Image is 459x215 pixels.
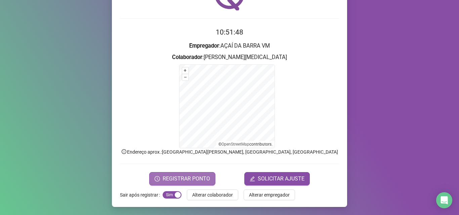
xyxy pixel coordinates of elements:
[250,176,255,181] span: edit
[120,42,339,50] h3: : AÇAÍ DA BARRA VM
[192,191,233,199] span: Alterar colaborador
[189,43,219,49] strong: Empregador
[249,191,290,199] span: Alterar empregador
[258,175,304,183] span: SOLICITAR AJUSTE
[149,172,215,185] button: REGISTRAR PONTO
[221,142,249,147] a: OpenStreetMap
[120,148,339,156] p: Endereço aprox. : [GEOGRAPHIC_DATA][PERSON_NAME], [GEOGRAPHIC_DATA], [GEOGRAPHIC_DATA]
[155,176,160,181] span: clock-circle
[120,53,339,62] h3: : [PERSON_NAME][MEDICAL_DATA]
[216,28,243,36] time: 10:51:48
[187,190,238,200] button: Alterar colaborador
[244,172,310,185] button: editSOLICITAR AJUSTE
[436,192,452,208] div: Open Intercom Messenger
[121,149,127,155] span: info-circle
[218,142,273,147] li: © contributors.
[244,190,295,200] button: Alterar empregador
[120,190,163,200] label: Sair após registrar
[163,175,210,183] span: REGISTRAR PONTO
[182,67,189,74] button: +
[182,74,189,80] button: –
[172,54,202,60] strong: Colaborador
